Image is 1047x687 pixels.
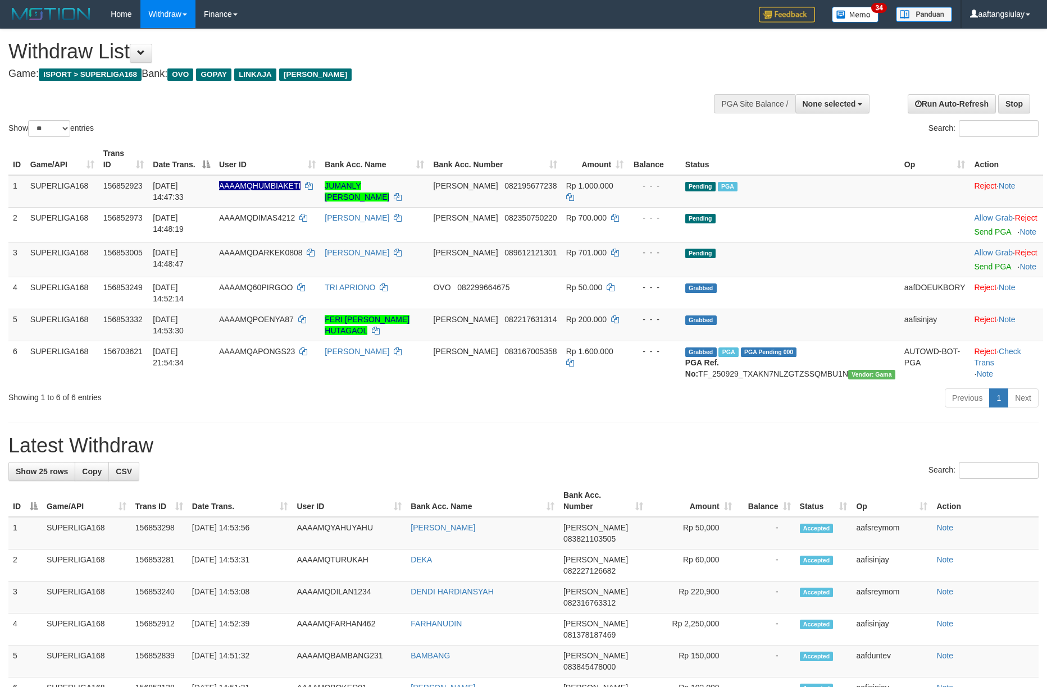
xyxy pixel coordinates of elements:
[42,517,131,549] td: SUPERLIGA168
[325,213,389,222] a: [PERSON_NAME]
[433,315,498,324] span: [PERSON_NAME]
[563,523,628,532] span: [PERSON_NAME]
[167,68,193,81] span: OVO
[685,283,717,293] span: Grabbed
[848,370,895,379] span: Vendor URL: https://trx31.1velocity.biz
[563,555,628,564] span: [PERSON_NAME]
[566,347,613,356] span: Rp 1.600.000
[26,175,99,208] td: SUPERLIGA168
[131,613,188,645] td: 156852912
[8,462,75,481] a: Show 25 rows
[559,485,648,517] th: Bank Acc. Number: activate to sort column ascending
[563,651,628,660] span: [PERSON_NAME]
[504,213,557,222] span: Copy 082350750220 to clipboard
[736,645,795,677] td: -
[566,248,607,257] span: Rp 701.000
[566,213,607,222] span: Rp 700.000
[215,143,320,175] th: User ID: activate to sort column ascending
[504,181,557,190] span: Copy 082195677238 to clipboard
[153,315,184,335] span: [DATE] 14:53:30
[504,347,557,356] span: Copy 083167005358 to clipboard
[26,309,99,341] td: SUPERLIGA168
[736,581,795,613] td: -
[8,175,26,208] td: 1
[969,341,1043,384] td: · ·
[219,315,294,324] span: AAAAMQPOENYA87
[974,181,996,190] a: Reject
[219,283,293,292] span: AAAAMQ60PIRGOO
[736,613,795,645] td: -
[8,387,428,403] div: Showing 1 to 6 of 6 entries
[974,248,1012,257] a: Allow Grab
[718,347,738,357] span: Marked by aafchhiseyha
[998,94,1030,113] a: Stop
[800,652,834,661] span: Accepted
[852,581,932,613] td: aafsreymom
[928,462,1039,479] label: Search:
[800,556,834,565] span: Accepted
[832,7,879,22] img: Button%20Memo.svg
[411,555,432,564] a: DEKA
[852,485,932,517] th: Op: activate to sort column ascending
[42,581,131,613] td: SUPERLIGA168
[974,262,1010,271] a: Send PGA
[153,347,184,367] span: [DATE] 21:54:34
[736,485,795,517] th: Balance: activate to sort column ascending
[999,181,1016,190] a: Note
[131,581,188,613] td: 156853240
[759,7,815,22] img: Feedback.jpg
[936,619,953,628] a: Note
[974,213,1012,222] a: Allow Grab
[8,645,42,677] td: 5
[99,143,149,175] th: Trans ID: activate to sort column ascending
[219,248,303,257] span: AAAAMQDARKEK0808
[433,283,450,292] span: OVO
[196,68,231,81] span: GOPAY
[648,517,736,549] td: Rp 50,000
[852,613,932,645] td: aafisinjay
[292,517,406,549] td: AAAAMQYAHUYAHU
[852,549,932,581] td: aafisinjay
[433,347,498,356] span: [PERSON_NAME]
[1015,248,1037,257] a: Reject
[795,94,870,113] button: None selected
[800,620,834,629] span: Accepted
[685,347,717,357] span: Grabbed
[292,485,406,517] th: User ID: activate to sort column ascending
[8,242,26,277] td: 3
[26,143,99,175] th: Game/API: activate to sort column ascending
[325,283,375,292] a: TRI APRIONO
[188,581,293,613] td: [DATE] 14:53:08
[8,581,42,613] td: 3
[433,213,498,222] span: [PERSON_NAME]
[153,213,184,233] span: [DATE] 14:48:19
[103,315,143,324] span: 156853332
[39,68,142,81] span: ISPORT > SUPERLIGA168
[714,94,795,113] div: PGA Site Balance /
[320,143,429,175] th: Bank Acc. Name: activate to sort column ascending
[936,587,953,596] a: Note
[563,587,628,596] span: [PERSON_NAME]
[188,517,293,549] td: [DATE] 14:53:56
[563,662,616,671] span: Copy 083845478000 to clipboard
[969,175,1043,208] td: ·
[26,242,99,277] td: SUPERLIGA168
[188,645,293,677] td: [DATE] 14:51:32
[628,143,681,175] th: Balance
[969,309,1043,341] td: ·
[741,347,797,357] span: PGA Pending
[457,283,509,292] span: Copy 082299664675 to clipboard
[945,388,990,407] a: Previous
[932,485,1039,517] th: Action
[42,613,131,645] td: SUPERLIGA168
[566,315,607,324] span: Rp 200.000
[632,282,676,293] div: - - -
[632,346,676,357] div: - - -
[8,143,26,175] th: ID
[292,613,406,645] td: AAAAMQFARHAN462
[718,182,738,191] span: Marked by aafheankoy
[632,212,676,223] div: - - -
[648,581,736,613] td: Rp 220,900
[8,40,687,63] h1: Withdraw List
[26,207,99,242] td: SUPERLIGA168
